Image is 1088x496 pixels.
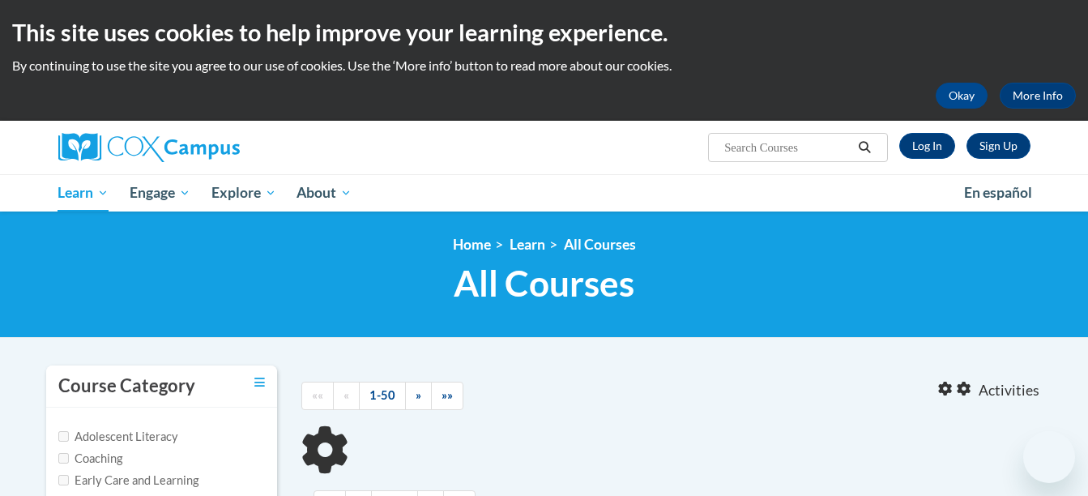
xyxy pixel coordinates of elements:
label: Coaching [58,450,122,468]
div: Main menu [34,174,1055,212]
iframe: Button to launch messaging window [1023,431,1075,483]
a: Begining [301,382,334,410]
a: More Info [1000,83,1076,109]
a: Learn [48,174,120,212]
span: About [297,183,352,203]
a: Register [966,133,1030,159]
span: Explore [211,183,276,203]
h3: Course Category [58,374,195,399]
a: Previous [333,382,360,410]
i:  [857,142,872,154]
button: Okay [936,83,988,109]
span: All Courses [454,262,634,305]
span: « [343,388,349,402]
a: Explore [201,174,287,212]
a: All Courses [564,236,636,253]
a: Toggle collapse [254,374,265,391]
a: Next [405,382,432,410]
a: 1-50 [359,382,406,410]
input: Checkbox for Options [58,453,69,464]
label: Adolescent Literacy [58,428,178,446]
a: En español [954,176,1043,210]
img: Cox Campus [58,133,240,162]
a: Engage [119,174,201,212]
a: End [431,382,463,410]
label: Early Care and Learning [58,472,198,490]
a: Log In [899,133,955,159]
input: Search Courses [723,138,852,157]
button: Search [852,138,877,157]
span: «« [312,388,323,402]
input: Checkbox for Options [58,431,69,442]
span: »» [442,388,453,402]
a: About [286,174,362,212]
span: En español [964,184,1032,201]
h2: This site uses cookies to help improve your learning experience. [12,16,1076,49]
a: Home [453,236,491,253]
span: » [416,388,421,402]
input: Checkbox for Options [58,475,69,485]
a: Learn [510,236,545,253]
span: Activities [979,382,1039,400]
span: Engage [130,183,190,203]
span: Learn [58,183,109,203]
p: By continuing to use the site you agree to our use of cookies. Use the ‘More info’ button to read... [12,57,1076,75]
a: Cox Campus [58,133,366,162]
